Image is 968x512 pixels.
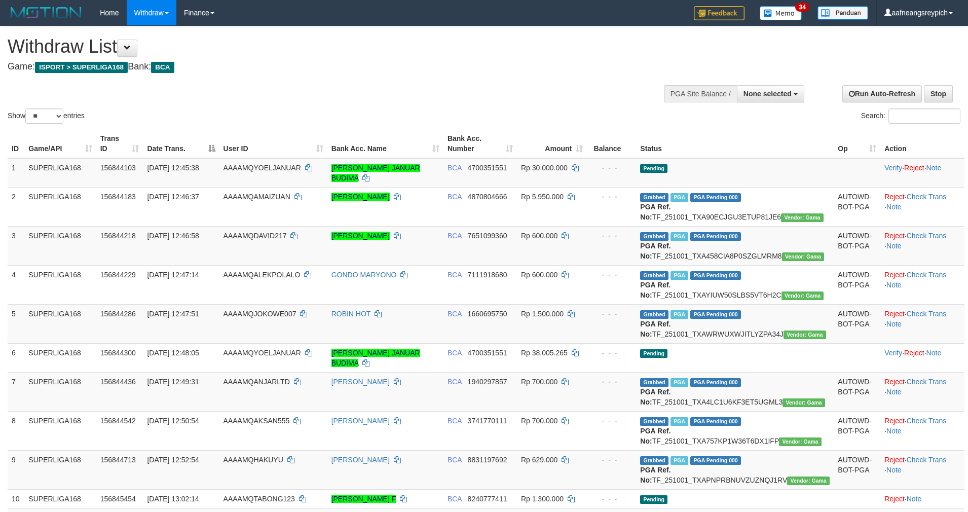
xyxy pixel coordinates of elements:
span: 156844713 [100,456,136,464]
a: Note [886,388,902,396]
span: Marked by aafsoycanthlai [671,310,688,319]
span: BCA [448,271,462,279]
th: Game/API: activate to sort column ascending [24,129,96,158]
td: SUPERLIGA168 [24,158,96,188]
td: TF_251001_TXA4LC1U6KF3ET5UGML3 [636,372,834,411]
span: [DATE] 12:50:54 [147,417,199,425]
a: Verify [884,164,902,172]
span: 156844542 [100,417,136,425]
a: Note [926,164,942,172]
span: BCA [448,193,462,201]
div: - - - [591,192,632,202]
span: AAAAMQTABONG123 [224,495,295,503]
td: AUTOWD-BOT-PGA [834,187,880,226]
a: Reject [904,349,924,357]
span: Copy 4700351551 to clipboard [468,349,507,357]
a: Check Trans [907,193,947,201]
th: Trans ID: activate to sort column ascending [96,129,143,158]
span: [DATE] 12:49:31 [147,378,199,386]
span: PGA Pending [690,417,741,426]
span: Grabbed [640,232,668,241]
td: TF_251001_TXAYIUW50SLBS5VT6H2C [636,265,834,304]
span: BCA [448,349,462,357]
a: Reject [904,164,924,172]
span: AAAAMQHAKUYU [224,456,283,464]
span: 156844103 [100,164,136,172]
span: Copy 3741770111 to clipboard [468,417,507,425]
span: PGA Pending [690,232,741,241]
span: Grabbed [640,378,668,387]
a: Note [886,242,902,250]
th: Balance [587,129,636,158]
th: ID [8,129,24,158]
span: [DATE] 12:47:14 [147,271,199,279]
a: [PERSON_NAME] JANUAR BUDIMA [331,164,420,182]
a: Note [907,495,922,503]
a: Reject [884,232,905,240]
div: - - - [591,416,632,426]
span: BCA [448,164,462,172]
a: Reject [884,193,905,201]
span: [DATE] 12:47:51 [147,310,199,318]
a: [PERSON_NAME] [331,456,390,464]
td: 4 [8,265,24,304]
a: Note [886,466,902,474]
b: PGA Ref. No: [640,427,671,445]
span: BCA [151,62,174,73]
span: Rp 5.950.000 [521,193,564,201]
span: Vendor URL: https://trx31.1velocity.biz [781,213,824,222]
span: PGA Pending [690,310,741,319]
td: · · [880,265,964,304]
td: AUTOWD-BOT-PGA [834,450,880,489]
a: Note [926,349,942,357]
td: 8 [8,411,24,450]
td: TF_251001_TXAPNPRBNUVZUZNQJ1RV [636,450,834,489]
span: AAAAMQYOELJANUAR [224,349,301,357]
span: PGA Pending [690,378,741,387]
td: 1 [8,158,24,188]
b: PGA Ref. No: [640,203,671,221]
span: Rp 700.000 [521,417,557,425]
td: TF_251001_TXAWRWUXWJITLYZPA34J [636,304,834,343]
span: Copy 7111918680 to clipboard [468,271,507,279]
td: AUTOWD-BOT-PGA [834,265,880,304]
a: [PERSON_NAME] [331,232,390,240]
div: - - - [591,377,632,387]
th: Date Trans.: activate to sort column descending [143,129,219,158]
span: Copy 7651099360 to clipboard [468,232,507,240]
a: Check Trans [907,378,947,386]
label: Show entries [8,108,85,124]
span: Rp 700.000 [521,378,557,386]
div: - - - [591,455,632,465]
a: Note [886,320,902,328]
span: Pending [640,495,667,504]
div: PGA Site Balance / [664,85,737,102]
span: AAAAMQYOELJANUAR [224,164,301,172]
span: Vendor URL: https://trx31.1velocity.biz [783,398,825,407]
span: Rp 1.300.000 [521,495,564,503]
a: Reject [884,495,905,503]
b: PGA Ref. No: [640,320,671,338]
span: Pending [640,349,667,358]
span: BCA [448,417,462,425]
h4: Game: Bank: [8,62,635,72]
td: 9 [8,450,24,489]
th: Status [636,129,834,158]
span: PGA Pending [690,193,741,202]
span: AAAAMQJOKOWE007 [224,310,296,318]
div: - - - [591,494,632,504]
span: Grabbed [640,417,668,426]
th: Bank Acc. Name: activate to sort column ascending [327,129,443,158]
span: AAAAMQDAVID217 [224,232,287,240]
td: SUPERLIGA168 [24,304,96,343]
th: User ID: activate to sort column ascending [219,129,327,158]
a: Check Trans [907,271,947,279]
th: Action [880,129,964,158]
td: · [880,489,964,508]
td: · · [880,226,964,265]
span: Grabbed [640,193,668,202]
span: Marked by aafsoycanthlai [671,456,688,465]
span: Marked by aafsoycanthlai [671,378,688,387]
td: · · [880,158,964,188]
span: Pending [640,164,667,173]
